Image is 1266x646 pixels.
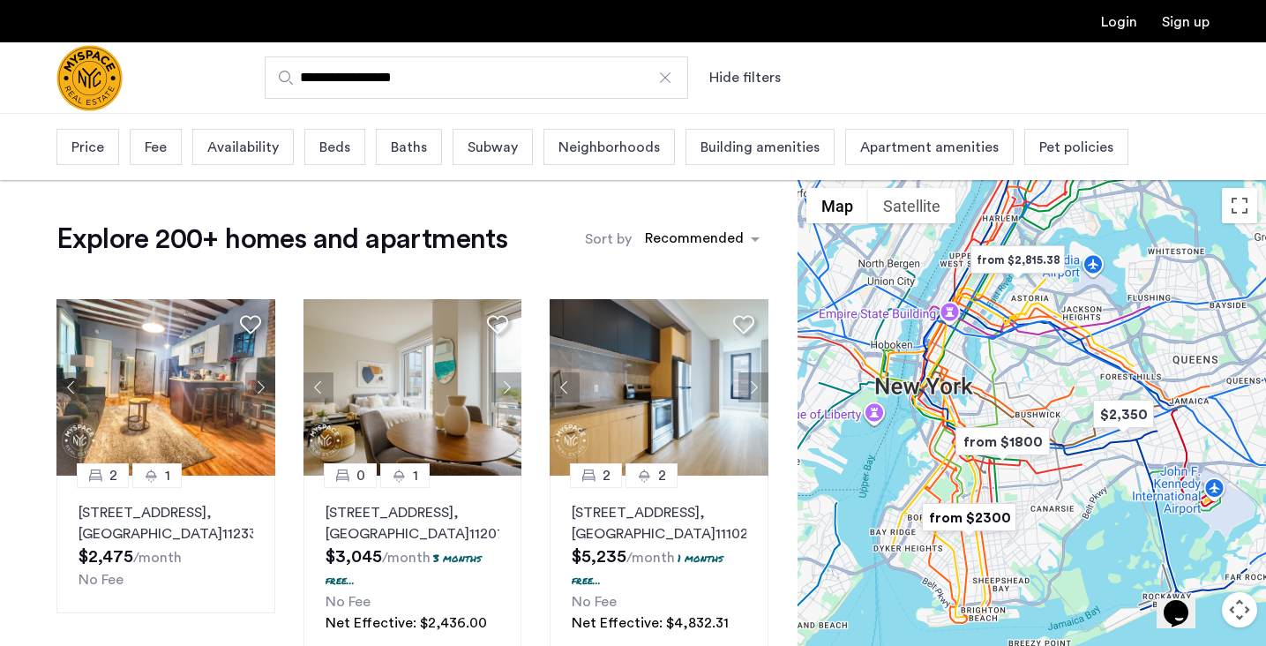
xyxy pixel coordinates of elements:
[79,502,253,545] p: [STREET_ADDRESS] 11233
[626,551,675,565] sub: /month
[948,422,1057,462] div: from $1800
[585,229,632,250] label: Sort by
[1222,592,1257,627] button: Map camera controls
[56,45,123,111] img: logo
[165,465,170,486] span: 1
[207,137,279,158] span: Availability
[806,188,868,223] button: Show street map
[558,137,660,158] span: Neighborhoods
[1101,15,1137,29] a: Login
[603,465,611,486] span: 2
[1222,188,1257,223] button: Toggle fullscreen view
[1162,15,1210,29] a: Registration
[79,548,133,566] span: $2,475
[413,465,418,486] span: 1
[109,465,117,486] span: 2
[326,502,500,545] p: [STREET_ADDRESS] 11207
[550,299,768,476] img: 1997_638519968035243270.png
[550,372,580,402] button: Previous apartment
[145,137,167,158] span: Fee
[468,137,518,158] span: Subway
[391,137,427,158] span: Baths
[133,551,182,565] sub: /month
[245,372,275,402] button: Next apartment
[71,137,104,158] span: Price
[1086,394,1161,434] div: $2,350
[636,223,768,255] ng-select: sort-apartment
[963,240,1072,280] div: from $2,815.38
[700,137,820,158] span: Building amenities
[303,299,522,476] img: 1997_638519001096654587.png
[868,188,955,223] button: Show satellite imagery
[738,372,768,402] button: Next apartment
[326,595,371,609] span: No Fee
[491,372,521,402] button: Next apartment
[658,465,666,486] span: 2
[79,573,124,587] span: No Fee
[382,551,431,565] sub: /month
[56,299,275,476] img: 1997_638660674255189691.jpeg
[326,551,482,588] p: 3 months free...
[303,372,333,402] button: Previous apartment
[572,548,626,566] span: $5,235
[56,476,275,613] a: 21[STREET_ADDRESS], [GEOGRAPHIC_DATA]11233No Fee
[265,56,688,99] input: Apartment Search
[319,137,350,158] span: Beds
[56,222,507,257] h1: Explore 200+ homes and apartments
[915,498,1023,537] div: from $2300
[642,228,744,253] div: Recommended
[572,595,617,609] span: No Fee
[326,616,487,630] span: Net Effective: $2,436.00
[56,45,123,111] a: Cazamio Logo
[709,67,781,88] button: Show or hide filters
[56,372,86,402] button: Previous apartment
[356,465,365,486] span: 0
[326,548,382,566] span: $3,045
[860,137,999,158] span: Apartment amenities
[572,616,729,630] span: Net Effective: $4,832.31
[1157,575,1213,628] iframe: chat widget
[572,502,746,545] p: [STREET_ADDRESS] 11102
[1039,137,1113,158] span: Pet policies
